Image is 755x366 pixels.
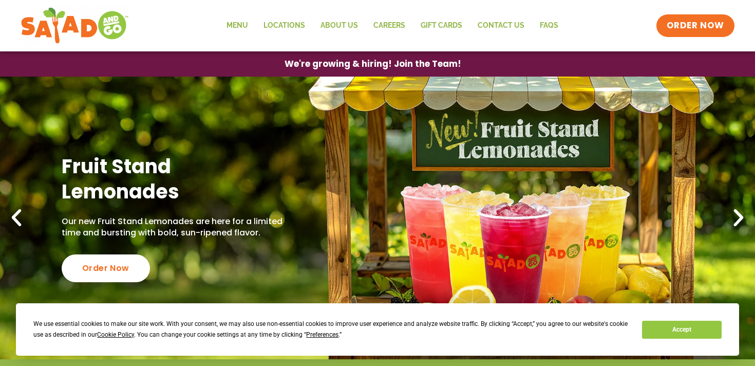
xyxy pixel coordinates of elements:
div: Previous slide [5,207,28,229]
a: GIFT CARDS [413,14,470,38]
h2: Fruit Stand Lemonades [62,154,291,205]
span: ORDER NOW [667,20,724,32]
nav: Menu [219,14,566,38]
a: Locations [256,14,313,38]
a: About Us [313,14,366,38]
a: We're growing & hiring! Join the Team! [269,52,477,76]
div: Next slide [727,207,750,229]
div: Order Now [62,254,150,282]
button: Accept [642,321,721,339]
a: ORDER NOW [656,14,734,37]
a: Careers [366,14,413,38]
a: FAQs [532,14,566,38]
span: We're growing & hiring! Join the Team! [285,60,461,68]
a: Menu [219,14,256,38]
p: Our new Fruit Stand Lemonades are here for a limited time and bursting with bold, sun-ripened fla... [62,216,291,239]
img: new-SAG-logo-768×292 [21,5,129,46]
div: Cookie Consent Prompt [16,303,739,356]
span: Preferences [306,331,338,338]
a: Contact Us [470,14,532,38]
span: Cookie Policy [97,331,134,338]
div: We use essential cookies to make our site work. With your consent, we may also use non-essential ... [33,319,630,340]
